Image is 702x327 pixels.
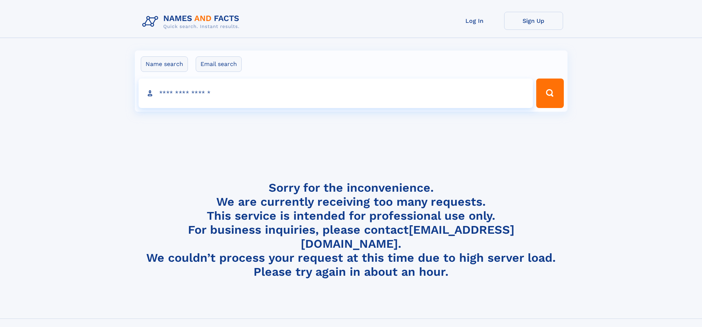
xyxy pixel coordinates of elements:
[139,12,245,32] img: Logo Names and Facts
[141,56,188,72] label: Name search
[139,181,563,279] h4: Sorry for the inconvenience. We are currently receiving too many requests. This service is intend...
[536,79,563,108] button: Search Button
[504,12,563,30] a: Sign Up
[196,56,242,72] label: Email search
[139,79,533,108] input: search input
[445,12,504,30] a: Log In
[301,223,514,251] a: [EMAIL_ADDRESS][DOMAIN_NAME]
